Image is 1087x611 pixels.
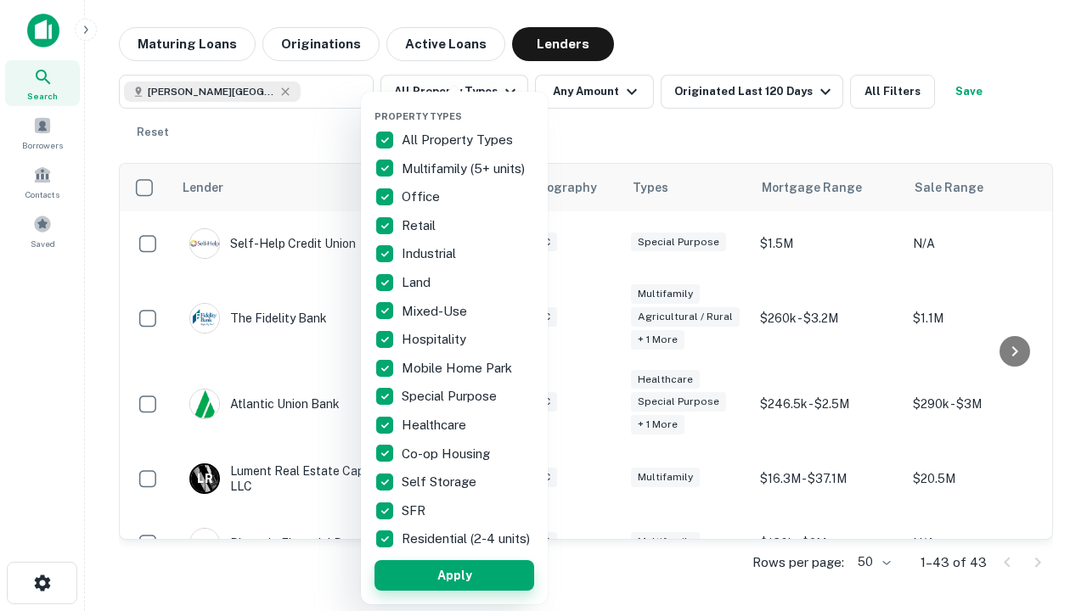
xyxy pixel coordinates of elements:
[402,386,500,406] p: Special Purpose
[402,272,434,293] p: Land
[402,358,515,378] p: Mobile Home Park
[402,216,439,236] p: Retail
[402,130,516,150] p: All Property Types
[402,444,493,464] p: Co-op Housing
[402,501,429,521] p: SFR
[402,472,480,492] p: Self Storage
[1002,475,1087,557] iframe: Chat Widget
[402,301,470,322] p: Mixed-Use
[402,159,528,179] p: Multifamily (5+ units)
[402,244,459,264] p: Industrial
[402,529,533,549] p: Residential (2-4 units)
[402,187,443,207] p: Office
[402,415,470,435] p: Healthcare
[375,560,534,591] button: Apply
[402,329,470,350] p: Hospitality
[375,111,462,121] span: Property Types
